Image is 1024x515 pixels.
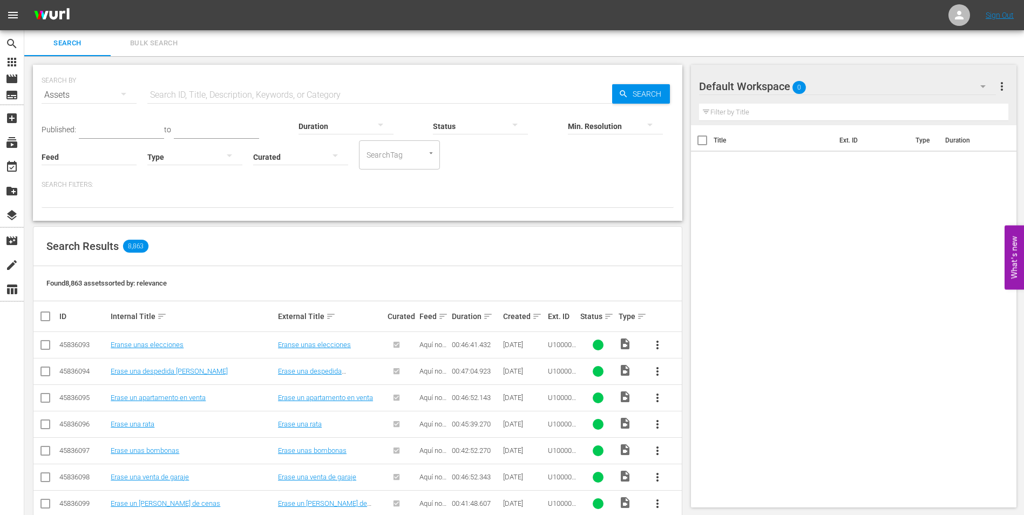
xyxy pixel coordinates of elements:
span: Published: [42,125,76,134]
span: Channels [5,136,18,149]
div: Ext. ID [548,312,577,321]
span: Aquí no hay quien viva [419,473,446,505]
span: Video [619,337,632,350]
button: more_vert [645,464,670,490]
span: Video [619,470,632,483]
button: Open Feedback Widget [1005,226,1024,290]
span: Video [619,443,632,456]
div: 45836094 [59,367,107,375]
span: U1000029 [548,341,576,357]
span: Aquí no hay quien viva [419,420,446,452]
a: Erase una rata [111,420,154,428]
button: more_vert [645,438,670,464]
span: more_vert [651,391,664,404]
div: 00:46:41.432 [452,341,500,349]
div: [DATE] [503,446,545,455]
div: 00:46:52.143 [452,394,500,402]
div: ID [59,312,107,321]
th: Duration [939,125,1003,155]
span: U1000030 [548,367,576,383]
div: 00:41:48.607 [452,499,500,507]
a: Erase una despedida [PERSON_NAME] [111,367,228,375]
div: 00:46:52.343 [452,473,500,481]
span: Search Results [46,240,119,253]
button: more_vert [995,73,1008,99]
a: Erase un apartamento en venta [111,394,206,402]
a: Eranse unas elecciones [278,341,351,349]
div: [DATE] [503,420,545,428]
span: sort [637,311,647,321]
a: Sign Out [986,11,1014,19]
div: Internal Title [111,310,275,323]
div: Feed [419,310,449,323]
a: Eranse unas elecciones [111,341,184,349]
span: Search [5,37,18,50]
div: [DATE] [503,394,545,402]
span: 8,863 [123,240,148,253]
span: more_vert [651,497,664,510]
button: more_vert [645,332,670,358]
div: Default Workspace [699,71,996,101]
span: sort [604,311,614,321]
th: Ext. ID [833,125,909,155]
span: Video [619,417,632,430]
span: Overlays [5,209,18,222]
th: Type [909,125,939,155]
div: External Title [278,310,384,323]
span: Video [619,390,632,403]
span: more_vert [995,80,1008,93]
p: Search Filters: [42,180,674,189]
span: subtitles [5,89,18,101]
span: create [5,259,18,272]
div: Curated [388,312,417,321]
span: U1000007 [548,420,576,436]
div: Duration [452,310,500,323]
div: 45836093 [59,341,107,349]
div: [DATE] [503,341,545,349]
div: 45836095 [59,394,107,402]
span: Video [619,364,632,377]
a: Erase un [PERSON_NAME] de cenas [111,499,220,507]
th: Title [714,125,833,155]
div: 00:42:52.270 [452,446,500,455]
span: sort [438,311,448,321]
span: Search [628,84,670,104]
span: U1000014 [548,446,576,463]
div: Status [580,310,615,323]
button: more_vert [645,358,670,384]
div: 45836099 [59,499,107,507]
span: to [164,125,171,134]
span: U1000023 [548,473,576,489]
a: Erase una rata [278,420,322,428]
a: Erase una venta de garaje [278,473,356,481]
span: VOD [5,185,18,198]
span: more_vert [651,444,664,457]
span: Reports [5,283,18,296]
a: Erase un apartamento en venta [278,394,373,402]
img: ans4CAIJ8jUAAAAAAAAAAAAAAAAAAAAAAAAgQb4GAAAAAAAAAAAAAAAAAAAAAAAAJMjXAAAAAAAAAAAAAAAAAAAAAAAAgAT5G... [26,3,78,28]
button: more_vert [645,411,670,437]
button: Search [612,84,670,104]
span: more_vert [651,471,664,484]
div: 45836096 [59,420,107,428]
div: 45836097 [59,446,107,455]
span: Schedule [5,160,18,173]
span: sort [157,311,167,321]
div: [DATE] [503,473,545,481]
div: Assets [42,80,137,110]
span: Automation [5,234,18,247]
span: Episode [5,72,18,85]
div: 00:45:39.270 [452,420,500,428]
span: Aquí no hay quien viva [419,394,446,426]
span: sort [532,311,542,321]
span: more_vert [651,338,664,351]
span: Video [619,496,632,509]
div: Type [619,310,641,323]
button: more_vert [645,385,670,411]
div: [DATE] [503,499,545,507]
span: Bulk Search [117,37,191,50]
span: Aquí no hay quien viva [419,367,446,399]
a: Erase una despedida [PERSON_NAME] [278,367,346,383]
button: Open [426,148,436,158]
div: 45836098 [59,473,107,481]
